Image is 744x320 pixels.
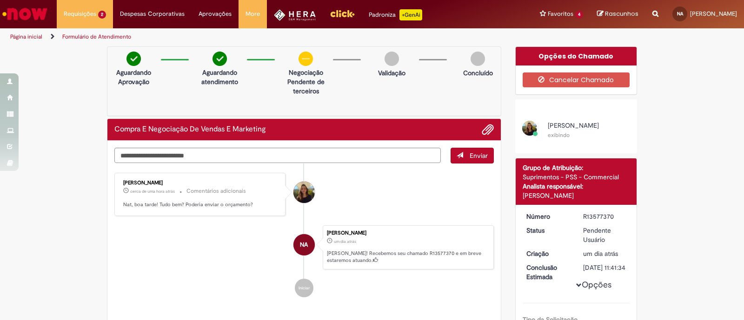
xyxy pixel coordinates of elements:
[283,68,328,77] p: Negociação
[293,234,315,255] div: Natalia Paszinski De Almeida
[516,47,637,65] div: Opções do Chamado
[470,151,488,160] span: Enviar
[523,72,630,87] button: Cancelar Chamado
[523,191,630,200] div: [PERSON_NAME]
[197,68,242,86] p: Aguardando atendimento
[523,172,630,182] div: Suprimentos - PSS - Commercial
[451,148,494,163] button: Enviar
[186,187,246,195] small: Comentários adicionais
[519,263,577,281] dt: Conclusão Estimada
[369,9,422,20] div: Padroniza
[463,68,493,78] p: Concluído
[330,7,355,20] img: click_logo_yellow_360x200.png
[519,212,577,221] dt: Número
[378,68,405,78] p: Validação
[523,163,630,172] div: Grupo de Atribuição:
[583,263,626,272] div: [DATE] 11:41:34
[334,239,356,244] time: 29/09/2025 14:41:27
[677,11,683,17] span: NA
[246,9,260,19] span: More
[482,124,494,136] button: Adicionar anexos
[583,249,626,258] div: 29/09/2025 14:41:27
[583,212,626,221] div: R13577370
[327,230,489,236] div: [PERSON_NAME]
[583,249,618,258] span: um dia atrás
[123,180,278,186] div: [PERSON_NAME]
[523,182,630,191] div: Analista responsável:
[399,9,422,20] p: +GenAi
[123,201,278,209] p: Nat, boa tarde! Tudo bem? Poderia enviar o orçamento?
[10,33,42,40] a: Página inicial
[213,52,227,66] img: check-circle-green.png
[385,52,399,66] img: img-circle-grey.png
[519,226,577,235] dt: Status
[548,121,599,130] span: [PERSON_NAME]
[293,182,315,203] div: undefined Online
[126,52,141,66] img: check-circle-green.png
[64,9,96,19] span: Requisições
[334,239,356,244] span: um dia atrás
[7,28,489,46] ul: Trilhas de página
[548,9,573,19] span: Favoritos
[605,9,638,18] span: Rascunhos
[471,52,485,66] img: img-circle-grey.png
[519,249,577,258] dt: Criação
[583,249,618,258] time: 29/09/2025 14:41:27
[62,33,131,40] a: Formulário de Atendimento
[98,11,106,19] span: 2
[130,189,175,194] time: 30/09/2025 15:22:36
[1,5,49,23] img: ServiceNow
[114,163,494,307] ul: Histórico de tíquete
[690,10,737,18] span: [PERSON_NAME]
[327,250,489,264] p: [PERSON_NAME]! Recebemos seu chamado R13577370 e em breve estaremos atuando.
[575,11,583,19] span: 4
[283,77,328,96] p: Pendente de terceiros
[199,9,232,19] span: Aprovações
[114,148,441,163] textarea: Digite sua mensagem aqui...
[548,131,570,139] small: exibindo
[120,9,185,19] span: Despesas Corporativas
[583,226,626,244] div: Pendente Usuário
[130,189,175,194] span: cerca de uma hora atrás
[300,234,308,256] span: NA
[274,9,316,21] img: HeraLogo.png
[114,125,266,134] h2: Compra E Negociação De Vendas E Marketing Histórico de tíquete
[597,10,638,19] a: Rascunhos
[114,225,494,270] li: Natalia Paszinski De Almeida
[299,52,313,66] img: circle-minus.png
[111,68,156,86] p: Aguardando Aprovação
